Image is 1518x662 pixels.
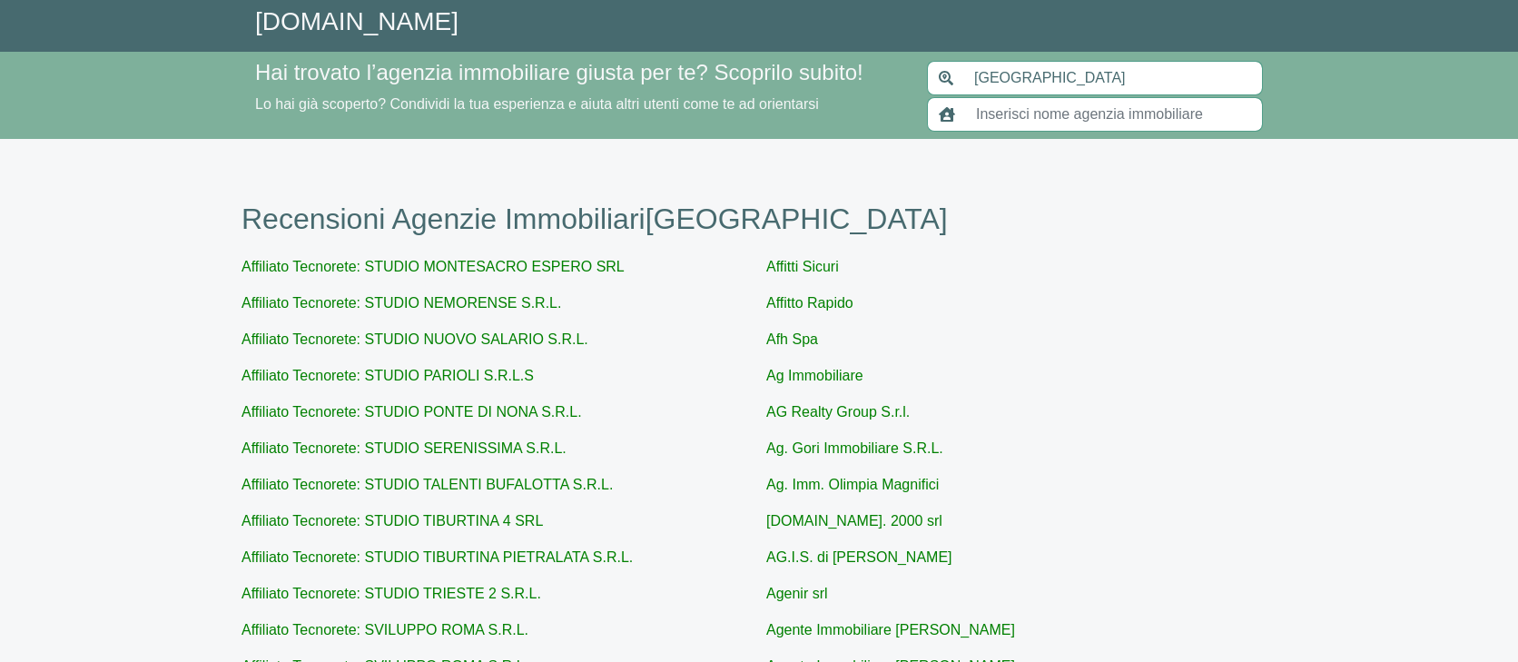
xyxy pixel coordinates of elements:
a: Affiliato Tecnorete: STUDIO NEMORENSE S.R.L. [241,295,561,311]
a: Affiliato Tecnorete: STUDIO TRIESTE 2 S.R.L. [241,586,541,601]
a: [DOMAIN_NAME] [255,7,458,35]
a: Affiliato Tecnorete: STUDIO TIBURTINA PIETRALATA S.R.L. [241,549,633,565]
p: Lo hai già scoperto? Condividi la tua esperienza e aiuta altri utenti come te ad orientarsi [255,94,905,115]
a: Affiliato Tecnorete: STUDIO TIBURTINA 4 SRL [241,513,543,529]
a: Ag. Gori Immobiliare S.R.L. [766,440,943,456]
a: AG.I.S. di [PERSON_NAME] [766,549,952,565]
a: Affitto Rapido [766,295,853,311]
a: AG Realty Group S.r.l. [766,404,910,420]
h1: Recensioni Agenzie Immobiliari [GEOGRAPHIC_DATA] [241,202,1276,236]
h4: Hai trovato l’agenzia immobiliare giusta per te? Scoprilo subito! [255,60,905,86]
a: Ag. Imm. Olimpia Magnifici [766,477,939,492]
a: Ag Immobiliare [766,368,863,383]
a: Agenir srl [766,586,828,601]
a: Affiliato Tecnorete: STUDIO TALENTI BUFALOTTA S.R.L. [241,477,613,492]
a: Affiliato Tecnorete: STUDIO PONTE DI NONA S.R.L. [241,404,582,420]
input: Inserisci area di ricerca (Comune o Provincia) [963,61,1263,95]
a: Affiliato Tecnorete: STUDIO SERENISSIMA S.R.L. [241,440,567,456]
a: Affiliato Tecnorete: STUDIO PARIOLI S.R.L.S [241,368,534,383]
input: Inserisci nome agenzia immobiliare [965,97,1263,132]
a: Affiliato Tecnorete: STUDIO MONTESACRO ESPERO SRL [241,259,625,274]
a: [DOMAIN_NAME]. 2000 srl [766,513,942,529]
a: Afh Spa [766,331,818,347]
a: Agente Immobiliare [PERSON_NAME] [766,622,1015,637]
a: Affiliato Tecnorete: STUDIO NUOVO SALARIO S.R.L. [241,331,588,347]
a: Affiliato Tecnorete: SVILUPPO ROMA S.R.L. [241,622,528,637]
a: Affitti Sicuri [766,259,839,274]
